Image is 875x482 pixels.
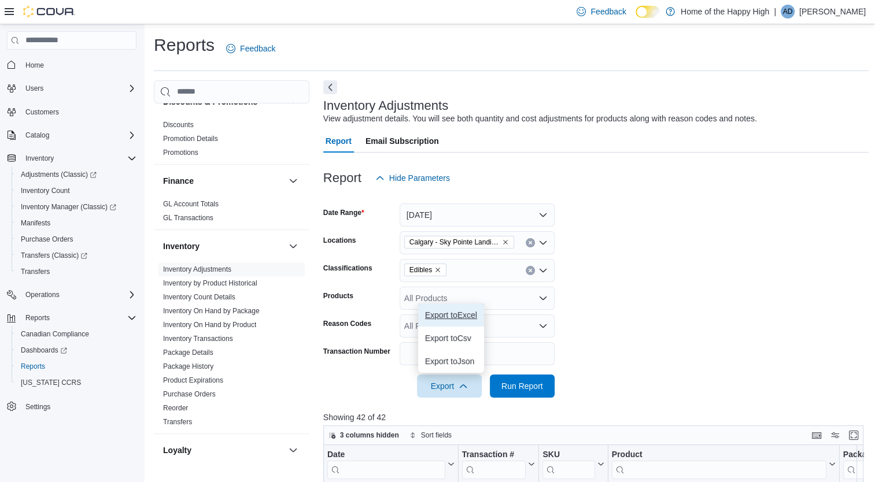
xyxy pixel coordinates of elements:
span: Export [424,375,475,398]
a: Inventory by Product Historical [163,279,257,287]
div: Finance [154,197,309,229]
button: Loyalty [163,444,284,456]
span: Inventory [25,154,54,163]
div: Date [327,449,445,479]
label: Date Range [323,208,364,217]
button: Display options [828,428,842,442]
button: Inventory [21,151,58,165]
button: Open list of options [538,266,548,275]
div: Inventory [154,262,309,433]
button: [US_STATE] CCRS [12,375,141,391]
span: Inventory [21,151,136,165]
div: Andrea Diez [781,5,795,18]
p: | [774,5,776,18]
button: Finance [286,174,300,188]
span: Users [21,81,136,95]
span: Settings [21,399,136,413]
span: Transfers (Classic) [16,249,136,262]
button: Sort fields [405,428,456,442]
span: Operations [21,288,136,302]
span: Edibles [404,264,446,276]
span: Manifests [16,216,136,230]
a: Inventory Transactions [163,335,233,343]
button: Inventory [286,239,300,253]
div: Transaction Url [462,449,526,479]
span: Package History [163,362,213,371]
span: Transfers (Classic) [21,251,87,260]
button: Finance [163,175,284,187]
button: Users [21,81,48,95]
span: Adjustments (Classic) [21,170,97,179]
span: [US_STATE] CCRS [21,378,81,387]
a: Transfers [16,265,54,279]
button: Clear input [526,238,535,247]
span: Hide Parameters [389,172,450,184]
h3: Inventory Adjustments [323,99,448,113]
div: View adjustment details. You will see both quantity and cost adjustments for products along with ... [323,113,757,125]
span: 3 columns hidden [340,431,399,440]
button: Inventory Count [12,183,141,199]
button: Clear input [526,266,535,275]
span: Discounts [163,120,194,129]
span: Reports [21,362,45,371]
span: Users [25,84,43,93]
span: Reports [21,311,136,325]
button: Inventory [2,150,141,166]
span: Canadian Compliance [21,329,89,339]
button: Open list of options [538,238,548,247]
a: Dashboards [16,343,72,357]
a: Settings [21,400,55,414]
a: Inventory Count Details [163,293,235,301]
span: Product Expirations [163,376,223,385]
button: Open list of options [538,321,548,331]
button: Inventory [163,240,284,252]
button: Reports [12,358,141,375]
p: Showing 42 of 42 [323,411,869,423]
span: Run Report [501,380,543,392]
a: Inventory Adjustments [163,265,231,273]
span: Reorder [163,403,188,413]
button: Home [2,57,141,73]
a: Customers [21,105,64,119]
label: Reason Codes [323,319,371,328]
nav: Complex example [7,52,136,445]
a: Promotions [163,149,198,157]
span: Inventory Count [16,184,136,198]
div: SKU [542,449,595,460]
span: Package Details [163,348,213,357]
div: Product [612,449,826,479]
button: Keyboard shortcuts [810,428,824,442]
button: Run Report [490,375,555,398]
span: Edibles [409,264,432,276]
button: Settings [2,398,141,414]
a: Transfers (Classic) [12,247,141,264]
span: Settings [25,402,50,411]
a: Home [21,58,49,72]
a: Package Details [163,348,213,357]
h3: Report [323,171,361,185]
a: Reports [16,359,50,373]
a: [US_STATE] CCRS [16,376,86,390]
h3: Inventory [163,240,200,252]
a: Dashboards [12,342,141,358]
button: Manifests [12,215,141,231]
button: Operations [2,287,141,303]
a: Inventory Manager (Classic) [16,200,121,214]
span: Calgary - Sky Pointe Landing - Fire & Flower [404,236,514,249]
span: Home [25,61,44,70]
span: Reports [25,313,50,322]
span: Email Subscription [365,129,439,153]
button: Enter fullscreen [847,428,861,442]
span: Report [326,129,352,153]
span: Manifests [21,218,50,228]
span: Export to Json [425,357,477,366]
span: Customers [21,105,136,119]
a: Transfers [163,418,192,426]
span: Inventory by Product Historical [163,279,257,288]
button: Transaction # [462,449,536,479]
div: Discounts & Promotions [154,118,309,164]
span: Adjustments (Classic) [16,168,136,181]
button: Remove Calgary - Sky Pointe Landing - Fire & Flower from selection in this group [502,239,509,246]
span: Inventory Manager (Classic) [16,200,136,214]
span: Catalog [21,128,136,142]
